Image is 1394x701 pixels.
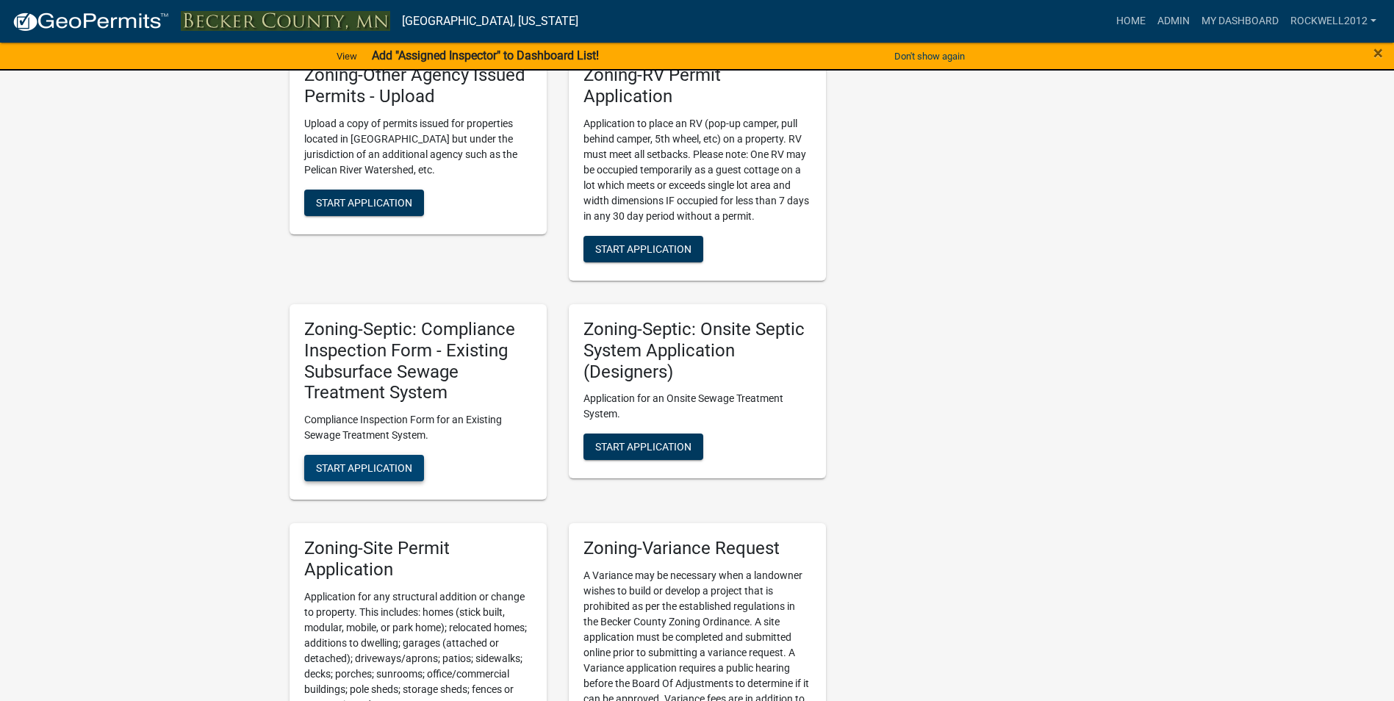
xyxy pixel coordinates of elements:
[583,65,811,107] h5: Zoning-RV Permit Application
[1373,44,1383,62] button: Close
[304,412,532,443] p: Compliance Inspection Form for an Existing Sewage Treatment System.
[583,319,811,382] h5: Zoning-Septic: Onsite Septic System Application (Designers)
[181,11,390,31] img: Becker County, Minnesota
[1196,7,1285,35] a: My Dashboard
[402,9,578,34] a: [GEOGRAPHIC_DATA], [US_STATE]
[316,462,412,474] span: Start Application
[1373,43,1383,63] span: ×
[1285,7,1382,35] a: Rockwell2012
[372,48,599,62] strong: Add "Assigned Inspector" to Dashboard List!
[304,190,424,216] button: Start Application
[583,236,703,262] button: Start Application
[316,197,412,209] span: Start Application
[583,434,703,460] button: Start Application
[304,65,532,107] h5: Zoning-Other Agency Issued Permits - Upload
[583,116,811,224] p: Application to place an RV (pop-up camper, pull behind camper, 5th wheel, etc) on a property. RV ...
[583,538,811,559] h5: Zoning-Variance Request
[1110,7,1152,35] a: Home
[304,116,532,178] p: Upload a copy of permits issued for properties located in [GEOGRAPHIC_DATA] but under the jurisdi...
[583,391,811,422] p: Application for an Onsite Sewage Treatment System.
[595,243,691,255] span: Start Application
[1152,7,1196,35] a: Admin
[331,44,363,68] a: View
[304,455,424,481] button: Start Application
[888,44,971,68] button: Don't show again
[304,538,532,580] h5: Zoning-Site Permit Application
[595,441,691,453] span: Start Application
[304,319,532,403] h5: Zoning-Septic: Compliance Inspection Form - Existing Subsurface Sewage Treatment System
